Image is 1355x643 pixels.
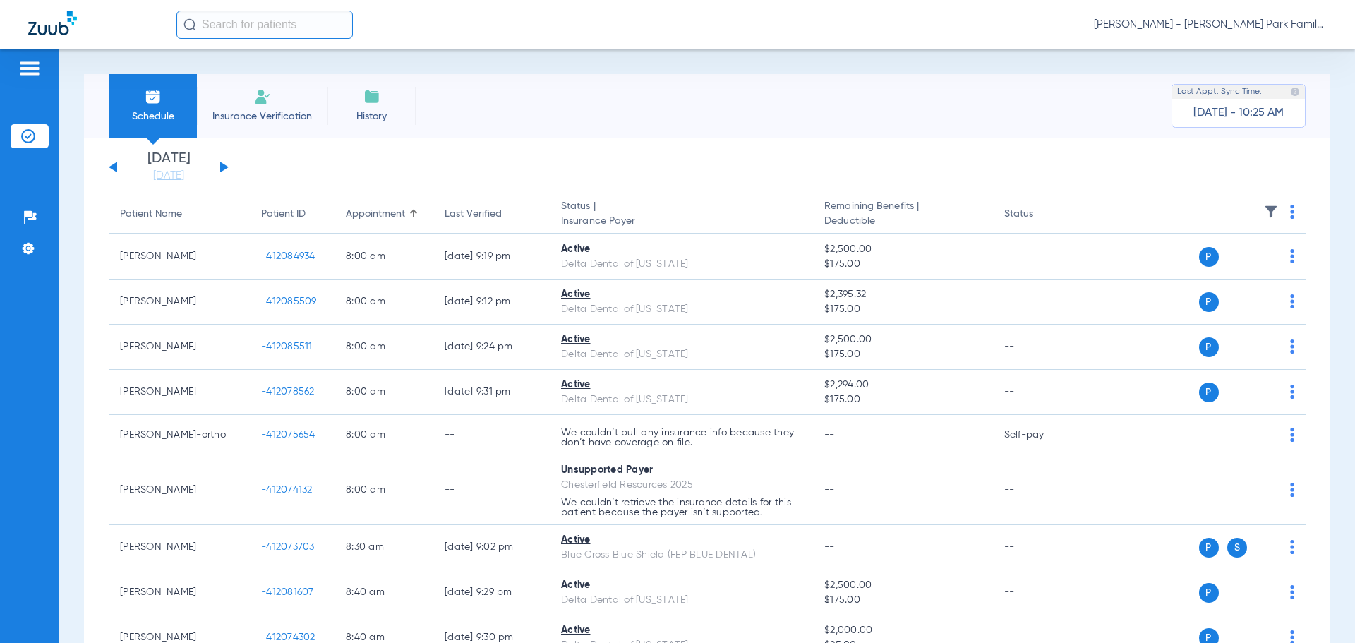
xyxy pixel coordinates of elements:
[433,455,550,525] td: --
[561,548,802,563] div: Blue Cross Blue Shield (FEP BLUE DENTAL)
[120,207,239,222] div: Patient Name
[335,234,433,280] td: 8:00 AM
[561,214,802,229] span: Insurance Payer
[993,455,1088,525] td: --
[109,525,250,570] td: [PERSON_NAME]
[109,325,250,370] td: [PERSON_NAME]
[433,570,550,615] td: [DATE] 9:29 PM
[1199,383,1219,402] span: P
[824,593,981,608] span: $175.00
[813,195,992,234] th: Remaining Benefits |
[254,88,271,105] img: Manual Insurance Verification
[28,11,77,35] img: Zuub Logo
[824,623,981,638] span: $2,000.00
[363,88,380,105] img: History
[1290,428,1294,442] img: group-dot-blue.svg
[261,485,313,495] span: -412074132
[993,325,1088,370] td: --
[335,415,433,455] td: 8:00 AM
[1290,540,1294,554] img: group-dot-blue.svg
[261,632,315,642] span: -412074302
[561,578,802,593] div: Active
[261,542,315,552] span: -412073703
[261,342,313,351] span: -412085511
[561,347,802,362] div: Delta Dental of [US_STATE]
[261,387,315,397] span: -412078562
[1227,538,1247,558] span: S
[993,234,1088,280] td: --
[824,214,981,229] span: Deductible
[561,332,802,347] div: Active
[1199,247,1219,267] span: P
[993,570,1088,615] td: --
[561,533,802,548] div: Active
[1199,583,1219,603] span: P
[1290,339,1294,354] img: group-dot-blue.svg
[1290,205,1294,219] img: group-dot-blue.svg
[561,498,802,517] p: We couldn’t retrieve the insurance details for this patient because the payer isn’t supported.
[1199,337,1219,357] span: P
[126,152,211,183] li: [DATE]
[335,370,433,415] td: 8:00 AM
[824,378,981,392] span: $2,294.00
[561,257,802,272] div: Delta Dental of [US_STATE]
[335,325,433,370] td: 8:00 AM
[993,195,1088,234] th: Status
[824,257,981,272] span: $175.00
[1094,18,1327,32] span: [PERSON_NAME] - [PERSON_NAME] Park Family Dentistry
[109,234,250,280] td: [PERSON_NAME]
[1177,85,1262,99] span: Last Appt. Sync Time:
[561,392,802,407] div: Delta Dental of [US_STATE]
[1264,205,1278,219] img: filter.svg
[561,593,802,608] div: Delta Dental of [US_STATE]
[561,378,802,392] div: Active
[433,325,550,370] td: [DATE] 9:24 PM
[207,109,317,124] span: Insurance Verification
[261,207,323,222] div: Patient ID
[993,370,1088,415] td: --
[824,392,981,407] span: $175.00
[433,370,550,415] td: [DATE] 9:31 PM
[824,542,835,552] span: --
[120,207,182,222] div: Patient Name
[109,370,250,415] td: [PERSON_NAME]
[1199,292,1219,312] span: P
[445,207,502,222] div: Last Verified
[109,570,250,615] td: [PERSON_NAME]
[433,234,550,280] td: [DATE] 9:19 PM
[335,455,433,525] td: 8:00 AM
[824,302,981,317] span: $175.00
[1199,538,1219,558] span: P
[1290,294,1294,308] img: group-dot-blue.svg
[561,302,802,317] div: Delta Dental of [US_STATE]
[1290,249,1294,263] img: group-dot-blue.svg
[824,242,981,257] span: $2,500.00
[109,280,250,325] td: [PERSON_NAME]
[1290,87,1300,97] img: last sync help info
[183,18,196,31] img: Search Icon
[824,332,981,347] span: $2,500.00
[346,207,422,222] div: Appointment
[561,623,802,638] div: Active
[338,109,405,124] span: History
[261,296,317,306] span: -412085509
[824,485,835,495] span: --
[561,242,802,257] div: Active
[433,415,550,455] td: --
[335,570,433,615] td: 8:40 AM
[561,478,802,493] div: Chesterfield Resources 2025
[261,430,315,440] span: -412075654
[993,415,1088,455] td: Self-pay
[824,347,981,362] span: $175.00
[1290,585,1294,599] img: group-dot-blue.svg
[433,525,550,570] td: [DATE] 9:02 PM
[993,525,1088,570] td: --
[1290,483,1294,497] img: group-dot-blue.svg
[261,207,306,222] div: Patient ID
[126,169,211,183] a: [DATE]
[335,525,433,570] td: 8:30 AM
[18,60,41,77] img: hamburger-icon
[119,109,186,124] span: Schedule
[261,251,315,261] span: -412084934
[109,455,250,525] td: [PERSON_NAME]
